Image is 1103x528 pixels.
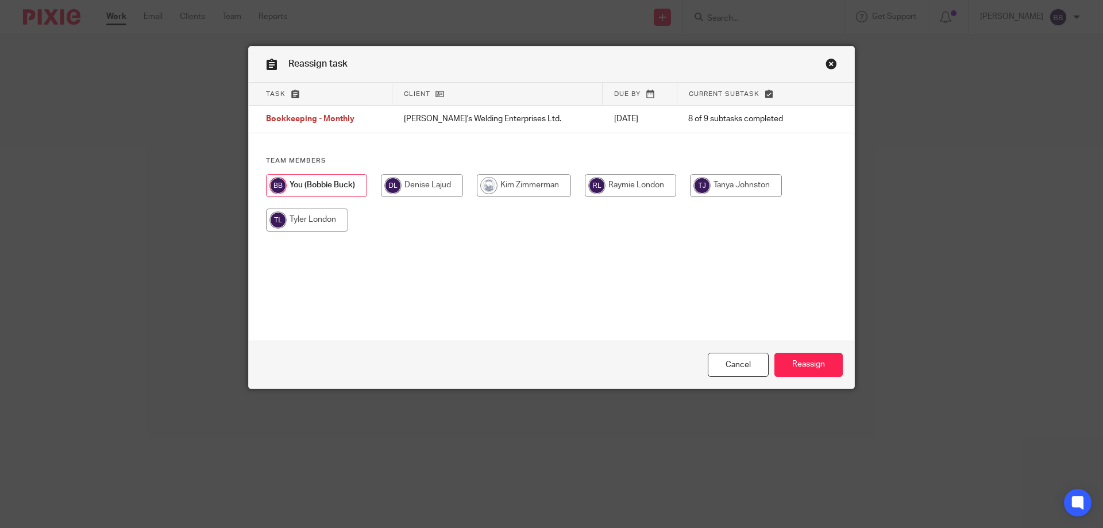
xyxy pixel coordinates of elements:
[677,106,814,133] td: 8 of 9 subtasks completed
[266,156,837,165] h4: Team members
[266,91,286,97] span: Task
[288,59,348,68] span: Reassign task
[708,353,769,377] a: Close this dialog window
[774,353,843,377] input: Reassign
[614,91,641,97] span: Due by
[826,58,837,74] a: Close this dialog window
[404,113,591,125] p: [PERSON_NAME]'s Welding Enterprises Ltd.
[266,115,354,124] span: Bookkeeping - Monthly
[614,113,665,125] p: [DATE]
[689,91,759,97] span: Current subtask
[404,91,430,97] span: Client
